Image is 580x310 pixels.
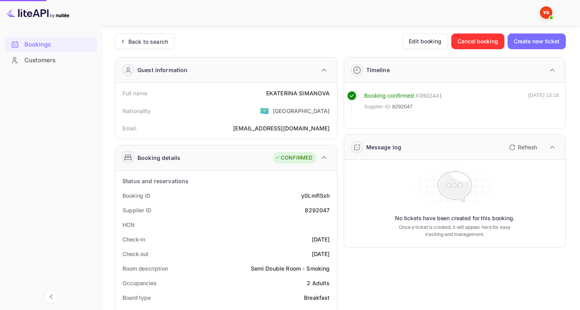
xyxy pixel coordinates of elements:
[364,91,414,100] div: Booking confirmed
[5,53,97,68] div: Customers
[5,53,97,67] a: Customers
[307,279,330,287] div: 2 Adults
[364,103,392,111] span: Supplier ID:
[366,66,390,74] div: Timeline
[122,89,147,97] div: Full name
[122,221,135,229] div: HCN
[122,235,145,243] div: Check-in
[6,6,69,19] img: LiteAPI logo
[266,89,330,97] div: EKATERINA SIMANOVA
[128,37,168,46] div: Back to search
[415,91,442,100] div: # 3802441
[122,279,157,287] div: Occupancies
[275,154,312,162] div: CONFIRMED
[392,103,413,111] span: 8292047
[24,40,93,49] div: Bookings
[395,214,515,222] p: No tickets have been created for this booking.
[24,56,93,65] div: Customers
[122,264,168,273] div: Room description
[122,250,148,258] div: Check out
[122,124,136,132] div: Email
[540,6,552,19] img: Yandex Support
[366,143,402,151] div: Message log
[122,191,150,200] div: Booking ID
[122,177,189,185] div: Status and reservations
[44,290,58,304] button: Collapse navigation
[304,293,330,302] div: Breakfast
[5,37,97,52] a: Bookings
[504,141,540,154] button: Refresh
[402,33,448,49] button: Edit booking
[451,33,504,49] button: Cancel booking
[305,206,330,214] div: 8292047
[122,206,151,214] div: Supplier ID
[312,235,330,243] div: [DATE]
[508,33,566,49] button: Create new ticket
[301,191,330,200] div: y0LmfISxh
[518,143,537,151] p: Refresh
[233,124,330,132] div: [EMAIL_ADDRESS][DOMAIN_NAME]
[122,107,151,115] div: Nationality
[251,264,330,273] div: Semi Double Room - Smoking
[122,293,151,302] div: Board type
[137,154,180,162] div: Booking details
[137,66,188,74] div: Guest information
[312,250,330,258] div: [DATE]
[260,104,269,118] span: United States
[528,91,559,114] div: [DATE] 13:18
[395,224,514,238] p: Once a ticket is created, it will appear here for easy tracking and management.
[273,107,330,115] div: [GEOGRAPHIC_DATA]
